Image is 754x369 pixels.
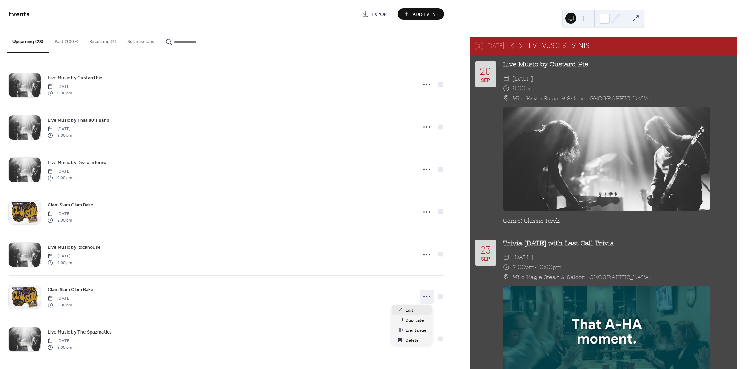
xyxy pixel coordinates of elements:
[413,11,439,18] span: Add Event
[535,262,536,272] span: -
[48,253,72,259] span: [DATE]
[48,201,93,209] a: Clam Slam Clam Bake
[48,344,72,350] span: 9:00 pm
[503,252,509,262] div: ​
[406,317,424,324] span: Duplicate
[48,211,72,217] span: [DATE]
[48,117,109,124] span: Live Music by That 80's Band
[84,28,122,52] button: Recurring (4)
[48,74,102,82] a: Live Music by Custard Pie
[48,243,101,251] a: Live Music by Rockhouse
[406,307,413,314] span: Edit
[49,28,84,52] button: Past (100+)
[48,158,106,166] a: Live Music by Disco Inferno
[513,272,651,282] a: Wild Eagle Steak & Saloon [GEOGRAPHIC_DATA]
[48,217,72,223] span: 2:00 pm
[503,272,509,282] div: ​
[503,262,509,272] div: ​
[406,327,426,334] span: Event page
[480,65,491,76] div: 20
[48,286,93,294] a: Clam Slam Clam Bake
[48,116,109,124] a: Live Music by That 80's Band
[503,83,509,93] div: ​
[48,202,93,209] span: Clam Slam Clam Bake
[7,28,49,53] button: Upcoming (28)
[481,256,490,262] div: Sep
[48,244,101,251] span: Live Music by Rockhouse
[48,329,112,336] span: Live Music by The Spazmatics
[503,238,732,248] div: Trivia [DATE] with Last Call Trivia
[122,28,160,52] button: Submissions
[48,296,72,302] span: [DATE]
[48,126,72,132] span: [DATE]
[48,338,72,344] span: [DATE]
[48,175,72,181] span: 9:00 pm
[48,328,112,336] a: Live Music by The Spazmatics
[513,252,533,262] span: [DATE]
[48,132,72,139] span: 9:00 pm
[48,168,72,175] span: [DATE]
[513,262,535,272] span: 7:00pm
[398,8,444,20] button: Add Event
[9,8,30,21] span: Events
[371,11,390,18] span: Export
[48,84,72,90] span: [DATE]
[503,93,509,103] div: ​
[513,83,535,93] span: 9:00pm
[503,60,732,70] div: Live Music by Custard Pie
[503,216,732,225] div: Genre: Classic Rock
[480,244,491,255] div: 23
[481,78,490,83] div: Sep
[513,74,533,84] span: [DATE]
[48,90,72,96] span: 9:00 pm
[48,259,72,266] span: 9:00 pm
[48,286,93,294] span: Clam Slam Clam Bake
[513,93,651,103] a: Wild Eagle Steak & Saloon [GEOGRAPHIC_DATA]
[536,262,562,272] span: 10:00pm
[406,337,419,344] span: Delete
[503,74,509,84] div: ​
[357,8,395,20] a: Export
[48,302,72,308] span: 2:00 pm
[529,41,589,51] div: LIVE MUSIC & EVENTS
